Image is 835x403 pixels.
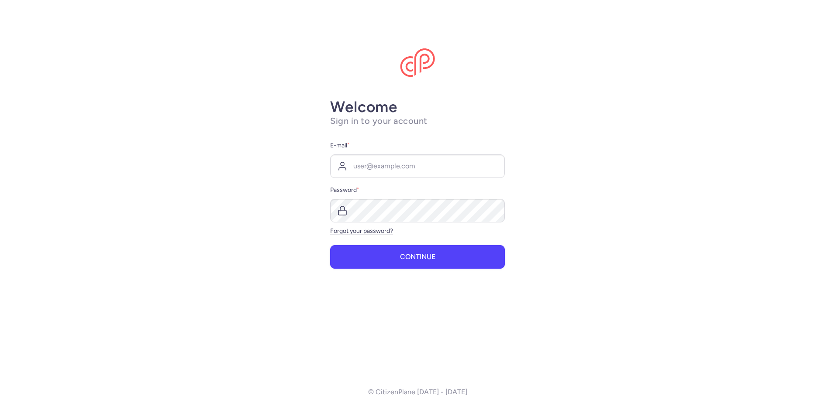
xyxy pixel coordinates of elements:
[330,140,505,151] label: E-mail
[330,227,393,235] a: Forgot your password?
[330,98,397,116] strong: Welcome
[330,245,505,269] button: Continue
[400,48,435,77] img: CitizenPlane logo
[330,116,505,126] h1: Sign in to your account
[400,253,435,261] span: Continue
[330,154,505,178] input: user@example.com
[368,388,467,396] p: © CitizenPlane [DATE] - [DATE]
[330,185,505,195] label: Password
